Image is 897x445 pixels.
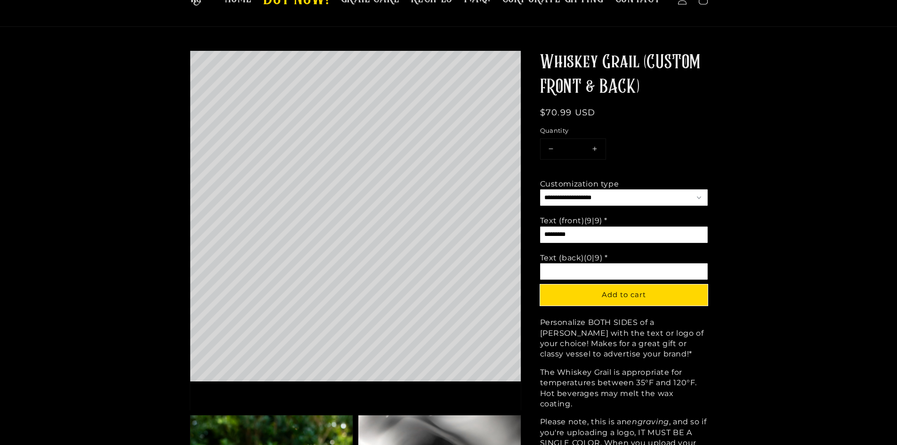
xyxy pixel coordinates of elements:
[627,417,669,426] em: engraving
[540,107,596,118] span: $70.99 USD
[540,368,697,408] span: The Whiskey Grail is appropriate for temperatures between 35°F and 120°F. Hot beverages may melt ...
[540,50,708,99] h1: Whiskey Grail (CUSTOM FRONT & BACK)
[540,126,708,136] label: Quantity
[540,284,708,306] button: Add to cart
[540,179,619,189] div: Customization type
[584,216,602,225] span: (9|9)
[584,253,602,262] span: (0|9)
[540,216,607,226] div: Text (front)
[602,290,646,299] span: Add to cart
[540,253,608,263] div: Text (back)
[540,317,708,360] p: Personalize BOTH SIDES of a [PERSON_NAME] with the text or logo of your choice! Makes for a great...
